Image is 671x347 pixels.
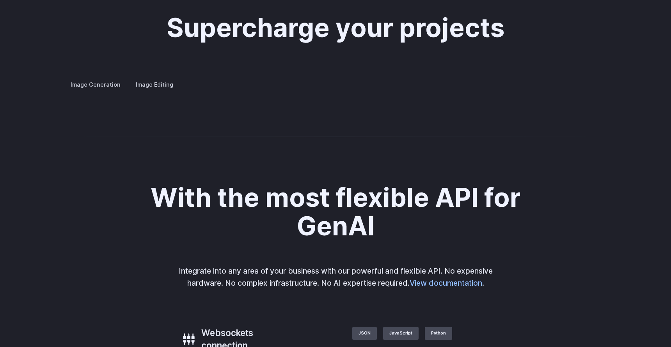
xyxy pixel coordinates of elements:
[425,327,452,340] label: Python
[410,278,482,288] a: View documentation
[64,78,127,91] label: Image Generation
[118,183,553,240] h2: With the most flexible API for GenAI
[129,78,180,91] label: Image Editing
[383,327,419,340] label: JavaScript
[173,265,498,289] p: Integrate into any area of your business with our powerful and flexible API. No expensive hardwar...
[352,327,377,340] label: JSON
[167,14,505,42] h2: Supercharge your projects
